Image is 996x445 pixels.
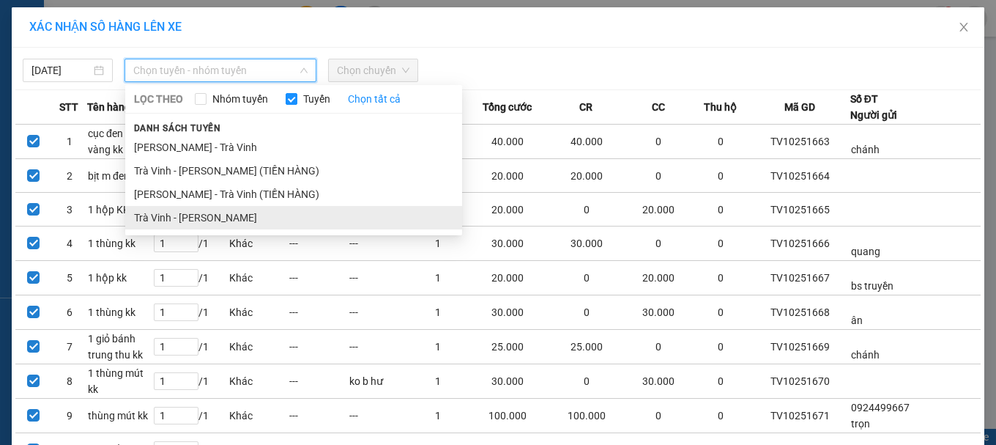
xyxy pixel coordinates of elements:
td: 8 [51,364,87,399]
td: / 1 [153,399,228,433]
td: 0 [626,159,691,193]
td: 1 [51,125,87,159]
td: 0 [691,227,751,261]
td: / 1 [153,227,228,261]
span: Tuyến [297,91,336,107]
span: 0924499667 [851,402,910,413]
td: 0 [626,227,691,261]
td: bịt m đen kk [87,159,153,193]
td: 1 [408,261,468,295]
td: 0 [626,330,691,364]
td: 20.000 [547,159,626,193]
span: LỌC THEO [134,91,183,107]
td: --- [349,399,409,433]
td: 0 [691,399,751,433]
td: --- [289,330,349,364]
td: 25.000 [547,330,626,364]
td: 30.000 [626,295,691,330]
td: TV10251663 [751,125,850,159]
td: --- [289,399,349,433]
span: trọn [851,418,870,430]
span: CR [579,99,592,115]
td: 20.000 [626,261,691,295]
span: Chọn tuyến - nhóm tuyến [133,59,308,81]
td: 0 [691,159,751,193]
td: / 1 [153,295,228,330]
td: 7 [51,330,87,364]
span: quang [851,246,880,257]
td: 5 [51,261,87,295]
span: down [300,66,308,75]
span: chánh [851,144,880,155]
td: 100.000 [468,399,547,433]
td: 1 [408,227,468,261]
td: 6 [51,295,87,330]
td: 25.000 [468,330,547,364]
li: [PERSON_NAME] - Trà Vinh [125,136,462,159]
td: 1 thùng kk [87,295,153,330]
td: 1 [408,399,468,433]
td: TV10251668 [751,295,850,330]
td: 4 [51,227,87,261]
td: 30.000 [626,364,691,399]
td: 40.000 [547,125,626,159]
td: 1 [408,364,468,399]
span: Nhóm tuyến [207,91,274,107]
td: TV10251670 [751,364,850,399]
td: TV10251667 [751,261,850,295]
span: close [958,21,970,33]
td: TV10251666 [751,227,850,261]
li: [PERSON_NAME] - Trà Vinh (TIỀN HÀNG) [125,183,462,206]
span: Tên hàng [87,99,130,115]
td: 30.000 [468,295,547,330]
td: --- [289,227,349,261]
td: 1 [408,295,468,330]
span: bs truyền [851,280,893,292]
span: ân [851,315,863,326]
td: 3 [51,193,87,227]
td: TV10251664 [751,159,850,193]
td: 9 [51,399,87,433]
td: 0 [547,261,626,295]
td: --- [289,364,349,399]
td: / 1 [153,330,228,364]
span: XÁC NHẬN SỐ HÀNG LÊN XE [29,20,182,34]
span: Thu hộ [704,99,737,115]
td: TV10251665 [751,193,850,227]
td: 100.000 [547,399,626,433]
input: 13/10/2025 [31,62,91,78]
td: 1 giỏ bánh trung thu kk [87,330,153,364]
td: 0 [626,125,691,159]
span: Danh sách tuyến [125,122,230,135]
td: 0 [691,125,751,159]
td: Khác [228,261,289,295]
td: --- [349,330,409,364]
td: 1 hộp KK [87,193,153,227]
td: 0 [691,261,751,295]
span: Chọn chuyến [337,59,409,81]
td: / 1 [153,364,228,399]
td: 20.000 [468,193,547,227]
td: cục đen k vàng kk [87,125,153,159]
td: Khác [228,399,289,433]
td: 0 [547,364,626,399]
td: 1 hộp kk [87,261,153,295]
td: 0 [547,193,626,227]
span: chánh [851,349,880,361]
td: ko b hư [349,364,409,399]
div: Số ĐT Người gửi [850,91,897,123]
td: Khác [228,295,289,330]
td: 0 [691,330,751,364]
td: Khác [228,364,289,399]
td: 20.000 [468,261,547,295]
td: TV10251669 [751,330,850,364]
td: 20.000 [626,193,691,227]
td: 2 [51,159,87,193]
td: 1 thùng kk [87,227,153,261]
td: Khác [228,227,289,261]
td: 1 thùng mút kk [87,364,153,399]
td: 1 [408,330,468,364]
td: 0 [691,295,751,330]
td: thùng mút kk [87,399,153,433]
span: CC [652,99,665,115]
